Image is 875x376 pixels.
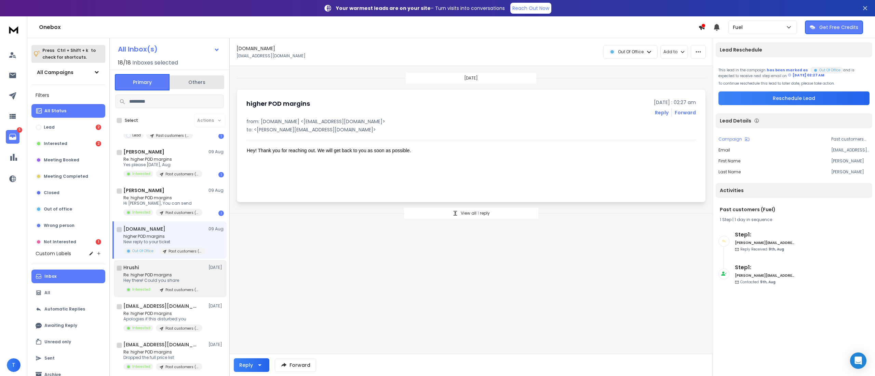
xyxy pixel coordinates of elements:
[218,133,224,139] div: 1
[7,23,21,36] img: logo
[740,279,776,285] p: Contacted
[831,136,870,142] p: Past customers (Fuel)
[464,75,478,81] p: [DATE]
[237,45,275,52] h1: [DOMAIN_NAME]
[720,217,868,222] div: |
[720,206,868,213] h1: Past customers (Fuel)
[733,24,745,31] p: Fuel
[123,341,199,348] h1: [EMAIL_ADDRESS][DOMAIN_NAME]
[850,352,866,369] div: Open Intercom Messenger
[246,126,696,133] p: to: <[PERSON_NAME][EMAIL_ADDRESS][DOMAIN_NAME]>
[44,141,67,146] p: Interested
[767,68,808,73] span: has been marked as
[237,53,306,59] p: [EMAIL_ADDRESS][DOMAIN_NAME]
[44,190,59,196] p: Closed
[132,171,150,176] p: Interested
[123,311,202,316] p: Re: higher POD margins
[718,81,870,86] p: To continue reschedule this lead to later date, please take action.
[735,231,795,239] h6: Step 1 :
[805,20,863,34] button: Get Free Credits
[31,302,105,316] button: Automatic Replies
[123,303,199,309] h1: [EMAIL_ADDRESS][DOMAIN_NAME]
[720,46,762,53] p: Lead Reschedule
[125,118,138,123] label: Select
[31,170,105,183] button: Meeting Completed
[208,265,224,270] p: [DATE]
[461,211,490,216] p: View all reply
[831,158,870,164] p: [PERSON_NAME]
[735,273,795,278] h6: [PERSON_NAME][EMAIL_ADDRESS][DOMAIN_NAME]
[31,104,105,118] button: All Status
[239,362,253,368] div: Reply
[31,66,105,79] button: All Campaigns
[718,158,740,164] p: First Name
[56,46,89,54] span: Ctrl + Shift + k
[31,153,105,167] button: Meeting Booked
[165,210,198,215] p: Past customers (Fuel)
[44,239,76,245] p: Not Interested
[112,42,225,56] button: All Inbox(s)
[17,127,22,133] p: 5
[6,130,19,144] a: 5
[132,364,150,369] p: Interested
[44,174,88,179] p: Meeting Completed
[96,125,101,130] div: 2
[132,59,178,67] h3: Inboxes selected
[123,234,205,239] p: higher POD margins
[31,219,105,232] button: Wrong person
[44,339,71,345] p: Unread only
[31,286,105,300] button: All
[123,148,164,155] h1: [PERSON_NAME]
[7,358,21,372] button: T
[123,272,202,278] p: Re: higher POD margins
[234,358,269,372] button: Reply
[42,47,96,61] p: Press to check for shortcuts.
[208,188,224,193] p: 09 Aug
[39,23,698,31] h1: Onebox
[735,240,795,245] h6: [PERSON_NAME][EMAIL_ADDRESS][DOMAIN_NAME]
[675,109,696,116] div: Forward
[37,69,73,76] h1: All Campaigns
[718,66,870,78] div: This lead in the campaign and is expected to receive next step email on
[123,226,165,232] h1: [DOMAIN_NAME]
[208,226,224,232] p: 09 Aug
[165,326,198,331] p: Past customers (Fuel)
[31,202,105,216] button: Out of office
[218,172,224,177] div: 1
[31,186,105,200] button: Closed
[718,147,730,153] p: Email
[246,118,696,125] p: from: [DOMAIN_NAME] <[EMAIL_ADDRESS][DOMAIN_NAME]>
[663,49,677,55] p: Add to
[769,247,784,252] span: 9th, Aug
[819,24,858,31] p: Get Free Credits
[44,206,72,212] p: Out of office
[165,287,198,292] p: Past customers (Fuel)
[735,217,772,222] span: 1 day in sequence
[118,46,158,53] h1: All Inbox(s)
[218,211,224,216] div: 1
[123,264,139,271] h1: Hrushi
[118,59,131,67] span: 18 / 18
[169,249,201,254] p: Past customers (Fuel)
[96,141,101,146] div: 2
[123,316,202,322] p: Apologies if this disturbed you
[31,90,105,100] h3: Filters
[718,136,742,142] p: Campaign
[44,125,55,130] p: Lead
[336,5,505,12] p: – Turn visits into conversations
[44,323,77,328] p: Awaiting Reply
[31,235,105,249] button: Not Interested1
[123,349,202,355] p: Re: higher POD margins
[44,306,85,312] p: Automatic Replies
[170,75,224,90] button: Others
[654,99,696,106] p: [DATE] : 02:27 am
[31,319,105,332] button: Awaiting Reply
[208,342,224,347] p: [DATE]
[31,270,105,283] button: Inbox
[44,290,50,295] p: All
[831,147,870,153] p: [EMAIL_ADDRESS][DOMAIN_NAME]
[132,287,150,292] p: Interested
[831,169,870,175] p: [PERSON_NAME]
[512,5,549,12] p: Reach Out Now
